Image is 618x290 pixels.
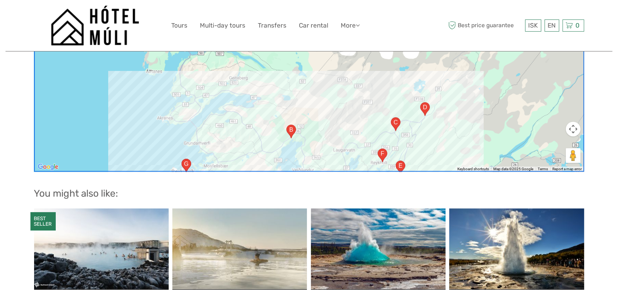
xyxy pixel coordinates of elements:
[575,22,581,29] span: 0
[51,6,139,46] img: 1276-09780d38-f550-4f2e-b773-0f2717b8e24e_logo_big.png
[258,20,287,31] a: Transfers
[172,20,188,31] a: Tours
[378,148,387,162] div: Friðheimar 225, 806 Reykholt, Iceland
[30,212,56,230] div: BEST SELLER
[553,167,582,171] a: Report a map error
[10,13,83,19] p: We're away right now. Please check back later!
[420,102,430,116] div: 35, 806, Iceland
[200,20,246,31] a: Multi-day tours
[545,19,559,32] div: EN
[396,161,405,174] div: 4MQR+83G, Hvammsvegur, 845 Flúðir, Iceland
[341,20,360,31] a: More
[529,22,538,29] span: ISK
[299,20,329,31] a: Car rental
[182,159,191,172] div: Hverfisgata 105, Hverfisgata 105, 101 Reykjavík, Iceland
[286,125,296,138] div: 7V4C+88P, 806 Thingvellir, Iceland
[566,148,581,163] button: Drag Pegman onto the map to open Street View
[391,117,401,131] div: 35, 806, Iceland
[458,167,489,172] button: Keyboard shortcuts
[538,167,548,171] a: Terms (opens in new tab)
[494,167,534,171] span: Map data ©2025 Google
[566,122,581,136] button: Map camera controls
[84,11,93,20] button: Open LiveChat chat widget
[36,162,60,172] img: Google
[447,19,523,32] span: Best price guarantee
[34,188,584,200] h2: You might also like:
[36,162,60,172] a: Open this area in Google Maps (opens a new window)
